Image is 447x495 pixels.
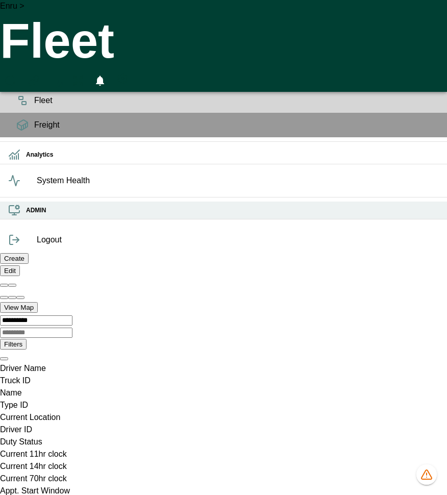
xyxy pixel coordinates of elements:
label: Create [4,255,24,262]
button: Fullscreen [69,69,87,92]
svg: Preferences [116,72,129,85]
button: HomeTime Editor [47,69,65,92]
label: View Map [4,304,34,311]
span: Logout [37,234,439,246]
label: Edit [4,267,16,275]
button: Zoom to fit [16,296,24,299]
button: Zoom out [8,296,16,299]
label: Filters [4,340,22,348]
button: Collapse all [8,284,16,287]
span: Freight [34,119,439,131]
button: 888 data issues [416,464,437,485]
button: Preferences [113,69,132,88]
span: System Health [37,175,439,187]
button: Manual Assignment [24,69,43,92]
h6: ADMIN [26,206,439,215]
span: Fleet [34,94,439,107]
h6: Analytics [26,150,439,160]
